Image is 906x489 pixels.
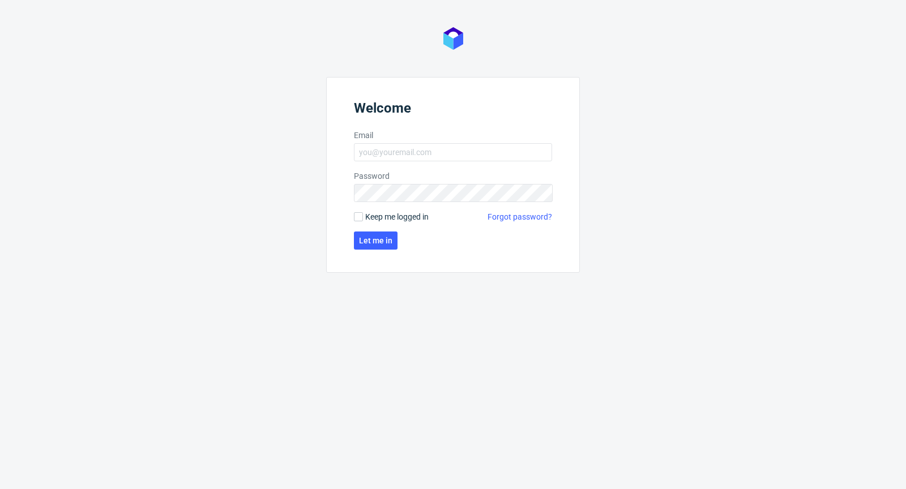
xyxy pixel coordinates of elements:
label: Password [354,170,552,182]
header: Welcome [354,100,552,121]
span: Let me in [359,237,392,244]
label: Email [354,130,552,141]
input: you@youremail.com [354,143,552,161]
button: Let me in [354,231,398,250]
a: Forgot password? [488,211,552,222]
span: Keep me logged in [365,211,429,222]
